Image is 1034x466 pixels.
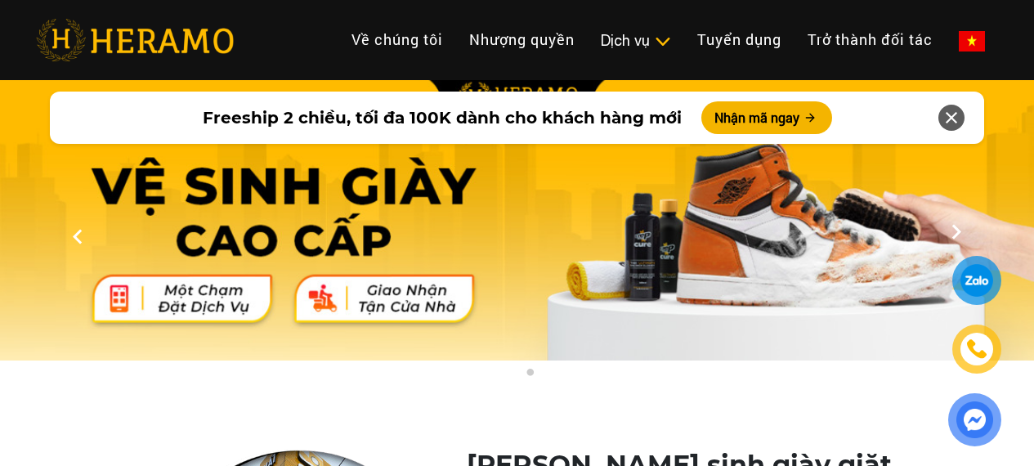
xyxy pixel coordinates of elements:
[203,105,682,130] span: Freeship 2 chiều, tối đa 100K dành cho khách hàng mới
[654,34,671,50] img: subToggleIcon
[601,29,671,52] div: Dịch vụ
[684,22,795,57] a: Tuyển dụng
[456,22,588,57] a: Nhượng quyền
[36,19,234,61] img: heramo-logo.png
[521,368,538,384] button: 2
[497,368,513,384] button: 1
[701,101,832,134] button: Nhận mã ngay
[967,339,987,359] img: phone-icon
[953,325,1001,374] a: phone-icon
[338,22,456,57] a: Về chúng tôi
[795,22,946,57] a: Trở thành đối tác
[959,31,985,52] img: vn-flag.png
